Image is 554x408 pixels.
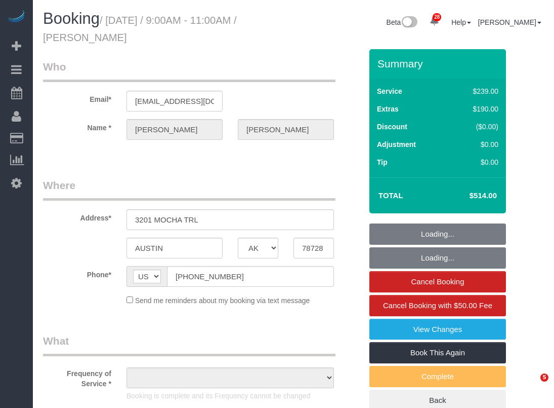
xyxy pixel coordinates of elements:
[377,86,402,96] label: Service
[451,86,498,96] div: $239.00
[369,295,506,316] a: Cancel Booking with $50.00 Fee
[135,296,310,305] span: Send me reminders about my booking via text message
[238,119,334,140] input: Last Name*
[35,119,119,133] label: Name *
[478,18,541,26] a: [PERSON_NAME]
[369,319,506,340] a: View Changes
[126,91,223,112] input: Email*
[378,191,403,200] strong: Total
[377,157,388,167] label: Tip
[433,13,441,21] span: 28
[6,10,26,24] img: Automaid Logo
[126,391,334,401] p: Booking is complete and its Frequency cannot be changed
[377,104,399,114] label: Extras
[439,192,497,200] h4: $514.00
[377,122,407,132] label: Discount
[43,10,100,27] span: Booking
[35,365,119,389] label: Frequency of Service *
[424,10,444,32] a: 28
[126,238,223,258] input: City*
[43,333,335,356] legend: What
[377,58,501,69] h3: Summary
[451,139,498,150] div: $0.00
[540,374,548,382] span: 5
[383,301,492,310] span: Cancel Booking with $50.00 Fee
[43,15,237,43] small: / [DATE] / 9:00AM - 11:00AM / [PERSON_NAME]
[401,16,417,29] img: New interface
[167,266,334,287] input: Phone*
[451,157,498,167] div: $0.00
[126,119,223,140] input: First Name*
[43,178,335,201] legend: Where
[369,271,506,292] a: Cancel Booking
[35,91,119,104] label: Email*
[387,18,418,26] a: Beta
[377,139,416,150] label: Adjustment
[451,104,498,114] div: $190.00
[451,18,471,26] a: Help
[520,374,544,398] iframe: Intercom live chat
[369,342,506,363] a: Book This Again
[35,209,119,223] label: Address*
[43,59,335,82] legend: Who
[293,238,334,258] input: Zip Code*
[451,122,498,132] div: ($0.00)
[35,266,119,280] label: Phone*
